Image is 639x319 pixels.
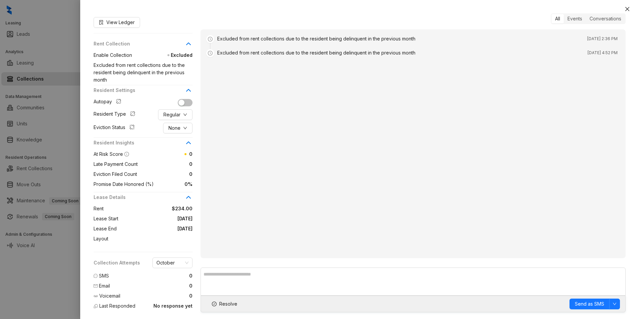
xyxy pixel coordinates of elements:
[154,181,193,188] span: 0%
[94,225,117,232] span: Lease End
[94,51,132,59] span: Enable Collection
[189,292,193,300] span: 0
[94,151,123,157] span: At Risk Score
[99,282,110,290] span: Email
[189,151,193,157] span: 0
[217,35,415,42] div: Excluded from rent collections due to the resident being delinquent in the previous month
[94,194,184,201] span: Lease Details
[613,302,617,306] span: down
[94,87,184,94] span: Resident Settings
[94,17,140,28] button: View Ledger
[132,51,193,59] span: Excluded
[588,49,618,56] span: [DATE] 4:52 PM
[587,35,618,42] span: [DATE] 2:36 PM
[94,194,193,205] div: Lease Details
[94,181,154,188] span: Promise Date Honored (%)
[586,14,625,23] div: Conversations
[94,259,140,267] span: Collection Attempts
[217,49,415,57] div: Excluded from rent collections due to the resident being delinquent in the previous month
[206,299,243,309] button: Resolve
[94,40,184,47] span: Rent Collection
[94,87,193,98] div: Resident Settings
[94,139,193,150] div: Resident Insights
[124,152,129,156] span: info-circle
[153,302,193,310] span: No response yet
[94,284,98,288] span: mail
[212,302,217,306] span: check-circle
[106,19,135,26] span: View Ledger
[623,5,631,13] button: Close
[137,171,193,178] span: 0
[94,62,185,83] span: Excluded from rent collections due to the resident being delinquent in the previous month
[94,40,193,51] div: Rent Collection
[156,258,188,268] span: October
[94,205,104,212] span: Rent
[206,49,214,57] span: clock-circle
[575,300,604,308] span: Send as SMS
[219,300,237,308] span: Resolve
[163,123,193,133] button: Nonedown
[94,171,137,178] span: Eviction Filed Count
[99,272,109,280] span: SMS
[183,126,187,130] span: down
[564,14,586,23] div: Events
[551,13,626,24] div: segmented control
[94,274,98,278] span: message
[551,14,564,23] div: All
[183,113,187,117] span: down
[94,124,137,132] div: Eviction Status
[189,272,193,280] span: 0
[104,205,193,212] span: $234.00
[94,215,118,222] span: Lease Start
[158,109,193,120] button: Regulardown
[99,302,135,310] span: Last Responded
[94,235,108,242] span: Layout
[94,139,184,146] span: Resident Insights
[118,215,193,222] span: [DATE]
[94,294,98,298] img: Voicemail Icon
[569,299,610,309] button: Send as SMS
[99,20,104,25] span: file-search
[189,282,193,290] span: 0
[163,111,180,118] span: Regular
[117,225,193,232] span: [DATE]
[168,124,180,132] span: None
[94,161,138,168] span: Late Payment Count
[625,6,630,12] span: close
[99,292,120,300] span: Voicemail
[94,110,138,119] div: Resident Type
[94,304,98,308] img: Last Responded Icon
[206,35,214,43] span: clock-circle
[94,98,124,107] div: Autopay
[138,161,193,168] span: 0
